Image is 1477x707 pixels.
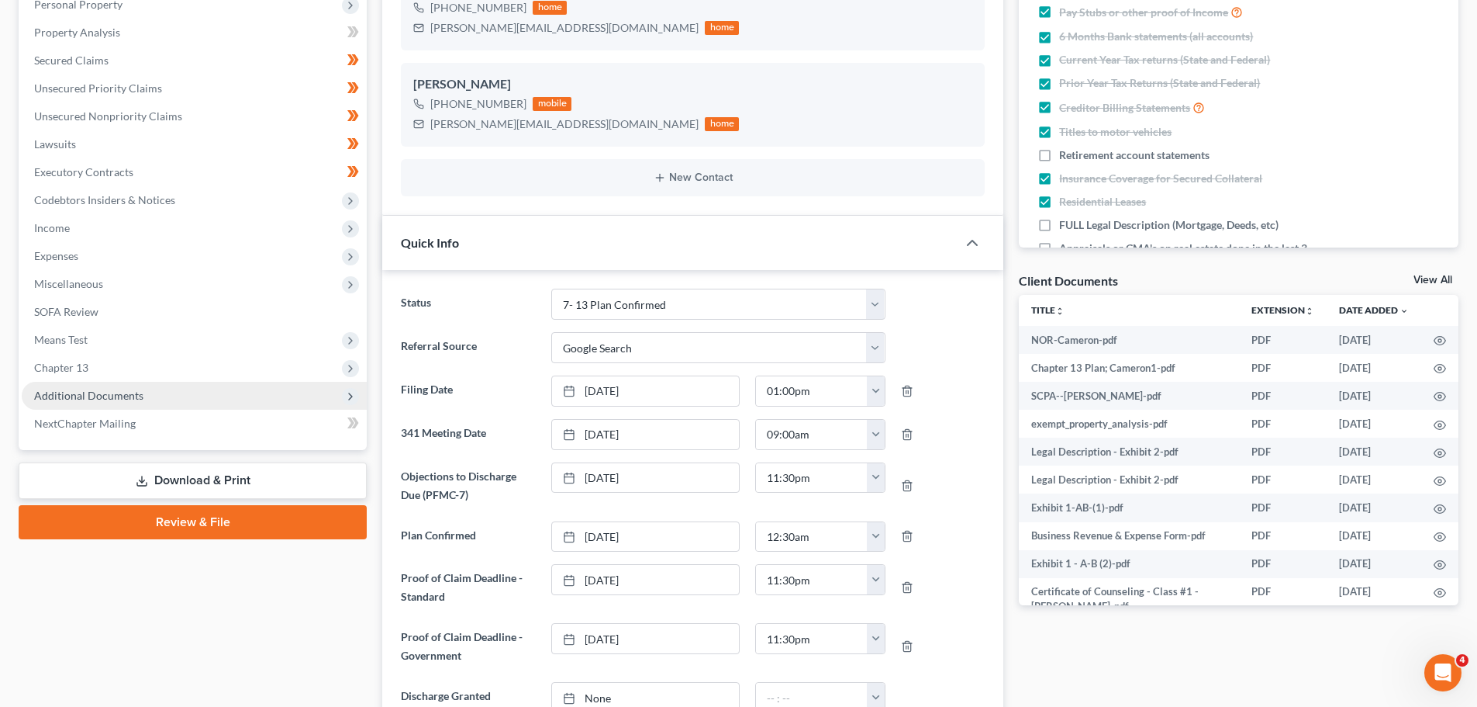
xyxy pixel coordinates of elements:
button: New Contact [413,172,972,184]
input: -- : -- [756,624,868,653]
span: Titles to motor vehicles [1059,124,1172,140]
label: Objections to Discharge Due (PFMC-7) [393,463,543,509]
a: [DATE] [552,420,739,449]
td: NOR-Cameron-pdf [1019,326,1239,354]
span: Lawsuits [34,137,76,151]
a: SOFA Review [22,298,367,326]
td: [DATE] [1327,522,1421,550]
i: unfold_more [1055,307,1065,316]
span: Unsecured Nonpriority Claims [34,109,182,123]
a: Review & File [19,505,367,539]
span: Quick Info [401,235,459,250]
td: exempt_property_analysis-pdf [1019,410,1239,438]
td: PDF [1239,438,1327,466]
span: Expenses [34,249,78,262]
td: Business Revenue & Expense Form-pdf [1019,522,1239,550]
a: NextChapter Mailing [22,410,367,438]
label: Status [393,289,543,320]
a: Property Analysis [22,19,367,47]
a: [DATE] [552,376,739,406]
a: Download & Print [19,463,367,499]
span: Secured Claims [34,54,109,67]
td: SCPA--[PERSON_NAME]-pdf [1019,382,1239,410]
div: [PERSON_NAME] [413,75,972,94]
input: -- : -- [756,376,868,406]
div: home [533,1,567,15]
span: Appraisals or CMA's on real estate done in the last 3 years OR required by attorney [1059,241,1335,272]
span: NextChapter Mailing [34,417,136,430]
input: -- : -- [756,565,868,594]
span: Creditor Billing Statements [1059,100,1190,116]
a: [DATE] [552,565,739,594]
a: [DATE] [552,624,739,653]
div: [PERSON_NAME][EMAIL_ADDRESS][DOMAIN_NAME] [430,116,699,132]
a: Unsecured Nonpriority Claims [22,102,367,130]
span: FULL Legal Description (Mortgage, Deeds, etc) [1059,217,1279,233]
td: PDF [1239,550,1327,578]
input: -- : -- [756,463,868,493]
label: Filing Date [393,376,543,407]
td: PDF [1239,522,1327,550]
i: unfold_more [1305,307,1314,316]
span: Insurance Coverage for Secured Collateral [1059,171,1262,186]
span: Executory Contracts [34,165,133,178]
a: Unsecured Priority Claims [22,75,367,102]
label: 341 Meeting Date [393,419,543,450]
td: PDF [1239,354,1327,382]
td: PDF [1239,382,1327,410]
td: [DATE] [1327,466,1421,494]
span: Unsecured Priority Claims [34,81,162,95]
div: mobile [533,97,571,111]
a: Date Added expand_more [1339,304,1409,316]
a: Executory Contracts [22,158,367,186]
span: 6 Months Bank statements (all accounts) [1059,29,1253,44]
span: Codebtors Insiders & Notices [34,193,175,206]
td: [DATE] [1327,578,1421,621]
span: Means Test [34,333,88,346]
td: Exhibit 1 - A-B (2)-pdf [1019,550,1239,578]
td: Certificate of Counseling - Class #1 - [PERSON_NAME]-pdf [1019,578,1239,621]
span: Pay Stubs or other proof of Income [1059,5,1228,20]
label: Proof of Claim Deadline - Government [393,623,543,670]
td: PDF [1239,410,1327,438]
label: Referral Source [393,332,543,363]
span: Chapter 13 [34,361,88,374]
div: [PHONE_NUMBER] [430,96,526,112]
span: Current Year Tax returns (State and Federal) [1059,52,1270,68]
span: Miscellaneous [34,277,103,290]
a: [DATE] [552,522,739,552]
td: Exhibit 1-AB-(1)-pdf [1019,494,1239,522]
div: home [705,117,739,131]
a: Lawsuits [22,130,367,158]
td: PDF [1239,326,1327,354]
td: [DATE] [1327,410,1421,438]
a: View All [1413,275,1452,286]
td: [DATE] [1327,354,1421,382]
div: [PERSON_NAME][EMAIL_ADDRESS][DOMAIN_NAME] [430,20,699,36]
td: [DATE] [1327,326,1421,354]
td: Legal Description - Exhibit 2-pdf [1019,466,1239,494]
td: [DATE] [1327,494,1421,522]
label: Proof of Claim Deadline - Standard [393,564,543,611]
span: 4 [1456,654,1468,667]
span: Property Analysis [34,26,120,39]
a: Extensionunfold_more [1251,304,1314,316]
input: -- : -- [756,522,868,552]
td: [DATE] [1327,382,1421,410]
span: Retirement account statements [1059,147,1210,163]
span: Prior Year Tax Returns (State and Federal) [1059,75,1260,91]
label: Plan Confirmed [393,522,543,553]
td: Legal Description - Exhibit 2-pdf [1019,438,1239,466]
div: Client Documents [1019,272,1118,289]
td: [DATE] [1327,438,1421,466]
td: PDF [1239,466,1327,494]
td: PDF [1239,494,1327,522]
span: Income [34,221,70,234]
div: home [705,21,739,35]
input: -- : -- [756,420,868,449]
a: [DATE] [552,463,739,493]
span: Additional Documents [34,389,143,402]
td: Chapter 13 Plan; Cameron1-pdf [1019,354,1239,382]
td: PDF [1239,578,1327,621]
a: Secured Claims [22,47,367,75]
